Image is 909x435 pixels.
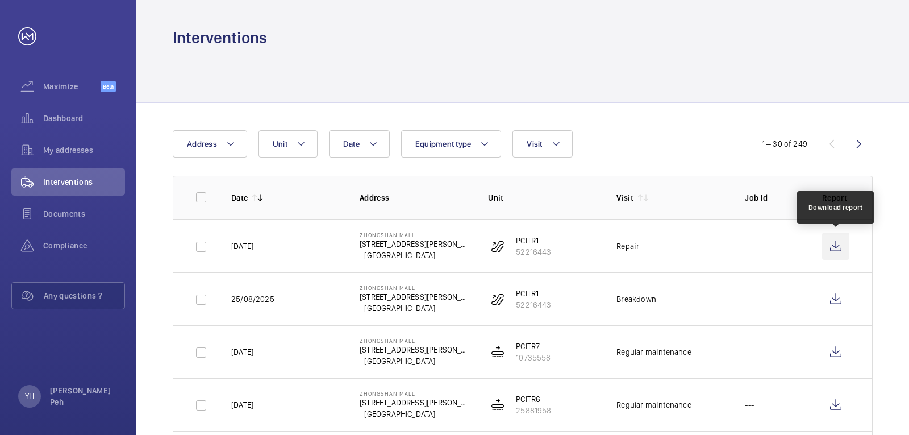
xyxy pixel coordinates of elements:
p: Address [360,192,470,204]
img: moving_walk.svg [491,398,504,412]
p: [DATE] [231,346,253,358]
p: PCITR1 [516,288,551,299]
span: My addresses [43,144,125,156]
span: Equipment type [415,139,472,148]
p: YH [25,391,34,402]
p: [DATE] [231,241,253,252]
p: Date [231,192,248,204]
p: 25/08/2025 [231,293,274,305]
img: escalator.svg [491,239,504,253]
p: Zhongshan Mall [360,284,470,291]
div: Regular maintenance [616,399,691,411]
div: 1 – 30 of 249 [762,138,807,150]
p: PCITR1 [516,235,551,246]
p: --- [745,293,754,305]
p: [STREET_ADDRESS][PERSON_NAME] [360,397,470,408]
p: Job Id [745,192,804,204]
p: PCITR7 [516,341,551,352]
p: 52216443 [516,246,551,258]
p: Zhongshan Mall [360,337,470,344]
p: [STREET_ADDRESS][PERSON_NAME] [360,238,470,250]
button: Equipment type [401,130,502,158]
p: - [GEOGRAPHIC_DATA] [360,303,470,314]
button: Unit [258,130,318,158]
span: Interventions [43,176,125,188]
p: PCITR6 [516,393,551,405]
p: - [GEOGRAPHIC_DATA] [360,408,470,420]
p: [STREET_ADDRESS][PERSON_NAME] [360,291,470,303]
div: Regular maintenance [616,346,691,358]
p: Zhongshan Mall [360,231,470,238]
p: Unit [488,192,598,204]
p: [DATE] [231,399,253,411]
span: Unit [273,139,287,148]
p: Visit [616,192,633,204]
p: - [GEOGRAPHIC_DATA] [360,355,470,367]
button: Address [173,130,247,158]
p: 10735558 [516,352,551,363]
button: Date [329,130,390,158]
button: Visit [512,130,572,158]
span: Address [187,139,217,148]
p: [PERSON_NAME] Peh [50,385,118,408]
img: moving_walk.svg [491,345,504,359]
p: - [GEOGRAPHIC_DATA] [360,250,470,261]
span: Visit [527,139,542,148]
span: Maximize [43,81,101,92]
div: Repair [616,241,639,252]
span: Any questions ? [44,290,124,301]
p: Zhongshan Mall [360,390,470,397]
h1: Interventions [173,27,267,48]
p: --- [745,241,754,252]
span: Date [343,139,360,148]
div: Breakdown [616,293,656,305]
p: 52216443 [516,299,551,310]
span: Documents [43,208,125,219]
span: Dashboard [43,113,125,124]
p: --- [745,346,754,358]
p: 25881958 [516,405,551,416]
div: Download report [808,202,863,213]
p: --- [745,399,754,411]
span: Beta [101,81,116,92]
span: Compliance [43,240,125,251]
img: escalator.svg [491,292,504,306]
p: [STREET_ADDRESS][PERSON_NAME] [360,344,470,355]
